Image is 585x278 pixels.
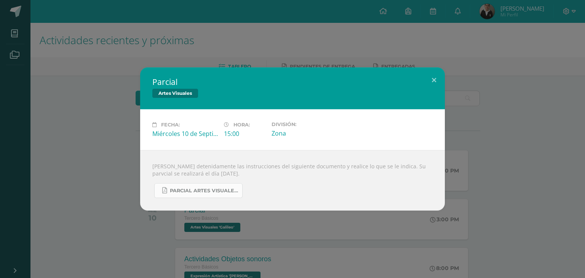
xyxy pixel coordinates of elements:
[140,150,445,211] div: [PERSON_NAME] detenidamente las instrucciones del siguiente documento y realice lo que se le indi...
[272,121,337,127] label: División:
[154,183,243,198] a: PARCIAL ARTES VISUALES. IV BIM.docx.pdf
[152,129,218,138] div: Miércoles 10 de Septiembre
[272,129,337,137] div: Zona
[152,89,198,98] span: Artes Visuales
[161,122,180,128] span: Fecha:
[152,77,433,87] h2: Parcial
[224,129,265,138] div: 15:00
[423,67,445,93] button: Close (Esc)
[170,188,238,194] span: PARCIAL ARTES VISUALES. IV BIM.docx.pdf
[233,122,250,128] span: Hora:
